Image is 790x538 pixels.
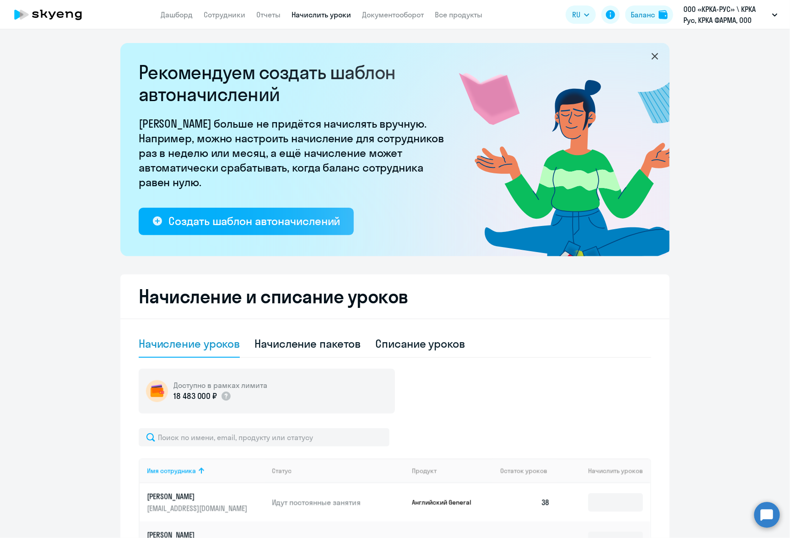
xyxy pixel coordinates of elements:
button: ООО «КРКА-РУС» \ КРКА Рус, КРКА ФАРМА, ООО [679,4,782,26]
p: ООО «КРКА-РУС» \ КРКА Рус, КРКА ФАРМА, ООО [683,4,768,26]
img: wallet-circle.png [146,380,168,402]
input: Поиск по имени, email, продукту или статусу [139,428,390,447]
div: Остаток уроков [500,467,557,475]
button: RU [566,5,596,24]
td: 38 [493,483,557,522]
button: Балансbalance [625,5,673,24]
div: Статус [272,467,292,475]
span: Остаток уроков [500,467,547,475]
div: Баланс [631,9,655,20]
button: Создать шаблон автоначислений [139,208,354,235]
p: [PERSON_NAME] [147,491,249,501]
div: Списание уроков [376,336,465,351]
div: Продукт [412,467,437,475]
a: Сотрудники [204,10,245,19]
div: Начисление пакетов [254,336,361,351]
div: Продукт [412,467,493,475]
div: Начисление уроков [139,336,240,351]
div: Статус [272,467,405,475]
h2: Начисление и списание уроков [139,285,651,307]
a: Все продукты [435,10,482,19]
p: 18 483 000 ₽ [173,390,217,402]
img: balance [659,10,668,19]
th: Начислить уроков [557,458,650,483]
a: Отчеты [256,10,281,19]
a: Документооборот [362,10,424,19]
p: Английский General [412,498,481,506]
p: [PERSON_NAME] больше не придётся начислять вручную. Например, можно настроить начисление для сотр... [139,116,450,189]
div: Создать шаблон автоначислений [168,214,340,228]
span: RU [572,9,580,20]
p: Идут постоянные занятия [272,497,405,507]
h2: Рекомендуем создать шаблон автоначислений [139,61,450,105]
div: Имя сотрудника [147,467,265,475]
a: Начислить уроки [292,10,351,19]
div: Имя сотрудника [147,467,196,475]
a: [PERSON_NAME][EMAIL_ADDRESS][DOMAIN_NAME] [147,491,265,513]
a: Дашборд [161,10,193,19]
p: [EMAIL_ADDRESS][DOMAIN_NAME] [147,503,249,513]
h5: Доступно в рамках лимита [173,380,267,390]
